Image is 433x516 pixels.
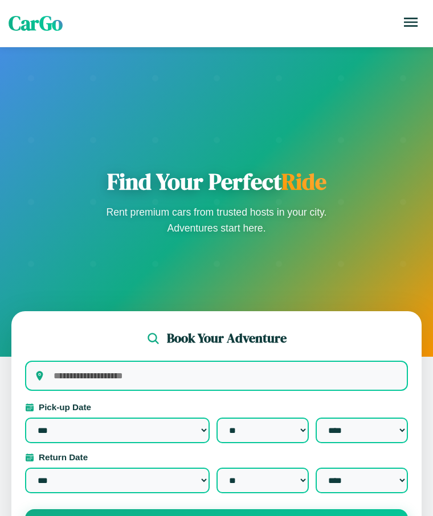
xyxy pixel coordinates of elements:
h2: Book Your Adventure [167,329,287,347]
label: Return Date [25,452,408,462]
h1: Find Your Perfect [103,168,330,195]
p: Rent premium cars from trusted hosts in your city. Adventures start here. [103,204,330,236]
span: Ride [281,166,326,197]
span: CarGo [9,10,63,37]
label: Pick-up Date [25,402,408,412]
